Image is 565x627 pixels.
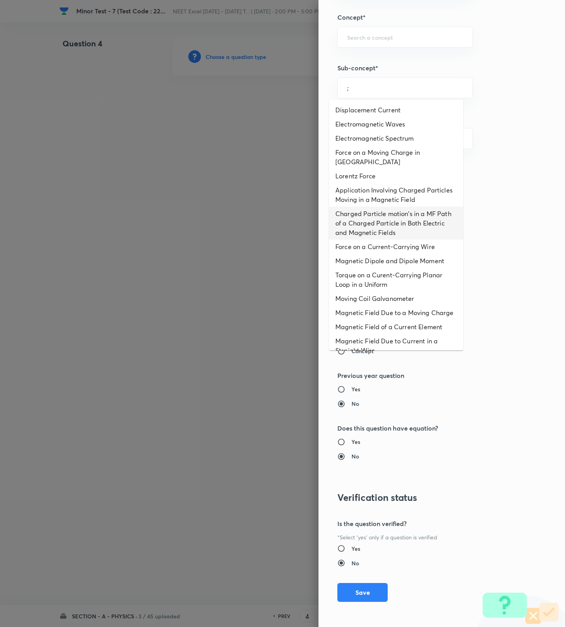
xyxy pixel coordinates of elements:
li: Magnetic Field of a Current Element [329,320,463,334]
h6: Yes [352,385,360,393]
li: Force on a Current-Carrying Wire [329,240,463,254]
li: Electromagnetic Spectrum [329,131,463,145]
button: Save [337,583,388,602]
li: Torque on a Curent-Carrying Planar Loop in a Uniform [329,268,463,291]
p: *Select 'yes' only if a question is verified [337,533,520,541]
h3: Verification status [337,492,520,503]
li: Lorentz Force [329,169,463,183]
h6: No [352,400,359,408]
h5: Previous year question [337,371,520,380]
input: Search a sub-concept [347,84,463,92]
button: Close [468,87,469,89]
li: Displacement Current [329,103,463,117]
input: Search a concept [347,33,463,41]
h5: Does this question have equation? [337,423,520,433]
h6: Yes [352,544,360,553]
li: Electromagnetic Waves [329,117,463,131]
h5: Sub-concept* [337,63,520,73]
button: Open [468,37,469,38]
li: Magnetic Dipole and Dipole Moment [329,254,463,268]
li: Magnetic Field Due to a Moving Charge [329,306,463,320]
button: Open [468,138,469,139]
h5: Concept* [337,13,520,22]
li: Force on a Moving Charge in [GEOGRAPHIC_DATA] [329,145,463,169]
li: Moving Coil Galvanometer [329,291,463,306]
h6: Yes [352,438,360,446]
li: Application Involving Charged Particles Moving in a Magnetic Field [329,183,463,207]
li: Charged Particle motion's in a MF Path of a Charged Particle in Both Electric and Magnetic Fields [329,207,463,240]
h6: No [352,452,359,460]
li: Magnetic Field Due to Current in a Straight Wire [329,334,463,357]
h6: No [352,559,359,567]
h5: Is the question verified? [337,519,520,528]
